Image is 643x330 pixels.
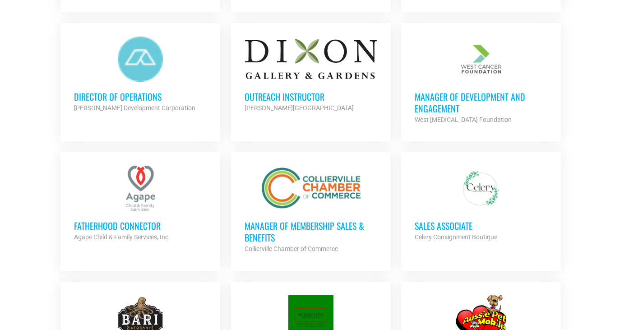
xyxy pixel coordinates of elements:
[60,23,220,127] a: Director of Operations [PERSON_NAME] Development Corporation
[415,116,512,123] strong: West [MEDICAL_DATA] Foundation
[415,233,497,241] strong: Celery Consignment Boutique
[415,91,547,114] h3: Manager of Development and Engagement
[74,220,207,232] h3: Fatherhood Connector
[245,245,338,252] strong: Collierville Chamber of Commerce
[401,23,561,139] a: Manager of Development and Engagement West [MEDICAL_DATA] Foundation
[231,152,391,268] a: Manager of Membership Sales & Benefits Collierville Chamber of Commerce
[74,233,168,241] strong: Agape Child & Family Services, Inc
[245,104,354,112] strong: [PERSON_NAME][GEOGRAPHIC_DATA]
[231,23,391,127] a: Outreach Instructor [PERSON_NAME][GEOGRAPHIC_DATA]
[245,220,377,243] h3: Manager of Membership Sales & Benefits
[245,91,377,102] h3: Outreach Instructor
[401,152,561,256] a: Sales Associate Celery Consignment Boutique
[74,91,207,102] h3: Director of Operations
[415,220,547,232] h3: Sales Associate
[60,152,220,256] a: Fatherhood Connector Agape Child & Family Services, Inc
[74,104,195,112] strong: [PERSON_NAME] Development Corporation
